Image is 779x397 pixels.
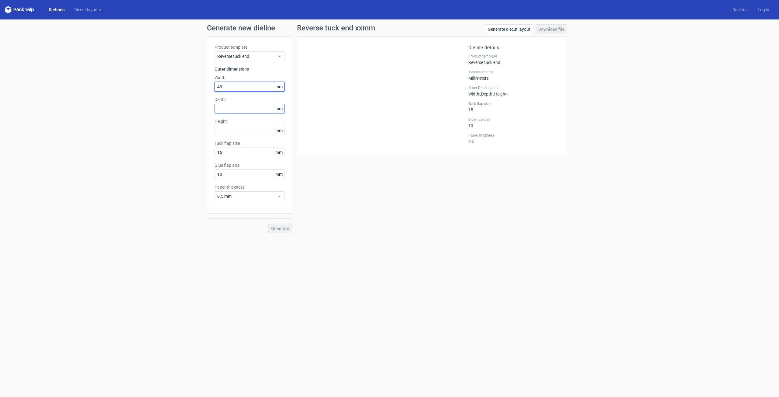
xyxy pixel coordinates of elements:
[217,53,277,59] span: Reverse tuck end
[485,24,533,34] a: Generate diecut layout
[215,162,285,168] label: Glue flap size
[215,118,285,124] label: Height
[468,101,560,106] label: Tuck flap size
[274,104,284,113] span: mm
[468,117,560,128] div: 10
[215,66,285,72] h3: Outer dimensions
[728,7,753,13] a: Register
[468,54,560,65] div: Reverse tuck end
[215,75,285,81] label: Width
[44,7,69,13] a: Dielines
[274,82,284,91] span: mm
[468,92,480,96] span: Width :
[217,193,277,199] span: 0.5 mm
[468,44,560,51] h2: Dieline details
[468,133,560,144] div: 0.5
[468,133,560,138] label: Paper thickness
[215,96,285,103] label: Depth
[468,70,560,75] label: Measurements
[215,140,285,146] label: Tuck flap size
[468,117,560,122] label: Glue flap size
[215,44,285,50] label: Product template
[468,54,560,59] label: Product template
[274,126,284,135] span: mm
[69,7,106,13] a: Diecut layouts
[480,92,493,96] span: , Depth :
[274,170,284,179] span: mm
[274,148,284,157] span: mm
[468,101,560,112] div: 15
[207,24,572,32] h1: Generate new dieline
[753,7,774,13] a: Log in
[493,92,508,96] span: , Height :
[468,70,560,81] div: Millimeters
[468,85,560,90] label: Outer Dimensions
[215,184,285,190] label: Paper thickness
[297,24,375,32] h1: Reverse tuck end xxmm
